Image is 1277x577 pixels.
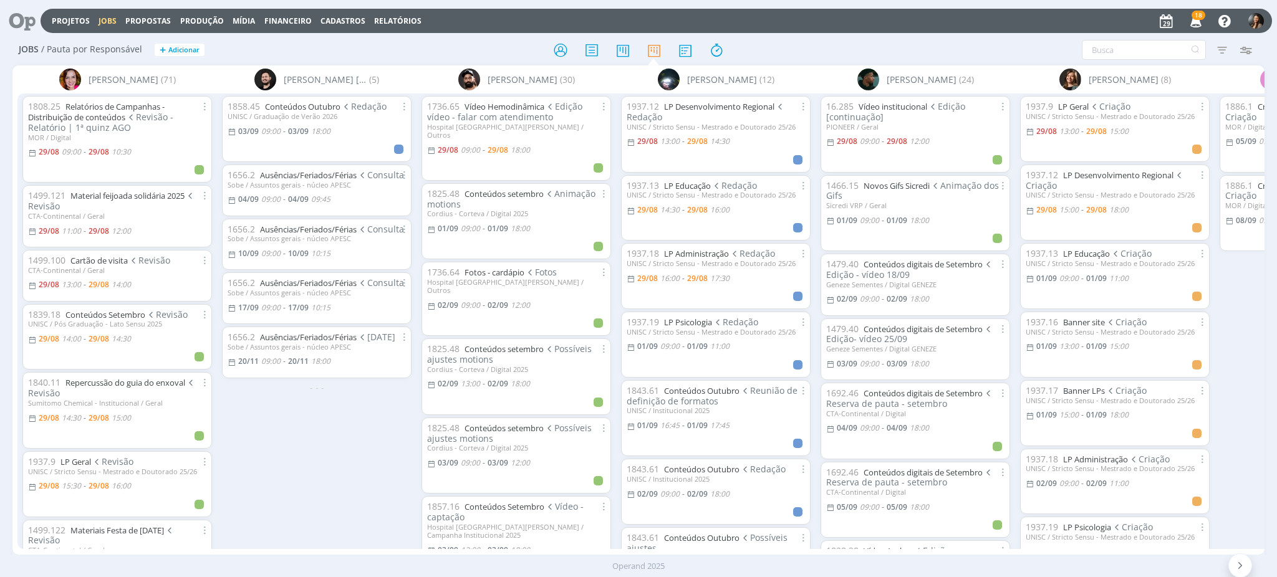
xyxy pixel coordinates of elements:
[488,73,557,86] span: [PERSON_NAME]
[1109,341,1129,351] : 15:00
[461,223,480,234] : 09:00
[860,136,879,146] : 09:00
[887,136,907,146] : 29/08
[238,126,259,136] : 03/09
[627,123,805,131] div: UNISC / Stricto Sensu - Mestrado e Doutorado 25/26
[826,123,1005,131] div: PIONEER / Geral
[1086,126,1107,136] : 29/08
[488,378,508,389] : 02/09
[627,328,805,336] div: UNISC / Stricto Sensu - Mestrado e Doutorado 25/26
[887,73,957,86] span: [PERSON_NAME]
[826,387,993,409] span: Reserva de pauta - setembro
[238,248,259,259] : 10/09
[168,46,200,54] span: Adicionar
[340,100,387,112] span: Redação
[427,278,605,294] div: Hospital [GEOGRAPHIC_DATA][PERSON_NAME] / Outros
[465,343,544,355] a: Conteúdos setembro
[1026,112,1204,120] div: UNISC / Stricto Sensu - Mestrado e Doutorado 25/26
[860,358,879,369] : 09:00
[826,100,965,123] span: Edição [continuação]
[260,331,357,343] a: Ausências/Feriados/Férias
[710,204,730,215] : 16:00
[438,378,458,389] : 02/09
[887,293,907,304] : 02/09
[1236,215,1256,226] span: 08/09
[28,320,206,328] div: UNISC / Pós Graduação - Lato Sensu 2025
[458,69,480,90] img: B
[1161,73,1171,86] span: (8)
[511,223,530,234] : 18:00
[229,16,259,26] button: Mídia
[511,378,530,389] : 18:00
[887,358,907,369] : 03/09
[637,341,658,351] : 01/09
[826,179,859,191] span: 1466.15
[560,73,575,86] span: (30)
[65,309,145,320] a: Conteúdos Setembro
[84,281,86,288] : -
[826,280,1005,288] div: Geneze Sementes / Digital GENEZE
[882,295,884,303] : -
[1248,10,1265,32] button: B
[627,247,659,259] span: 1937.18
[864,323,983,335] a: Conteúdos digitais de Setembro
[427,266,460,278] span: 1736.64
[160,44,166,57] span: +
[357,169,404,181] span: Consulta
[627,384,798,407] span: Reunião de definição de formatos
[687,204,708,215] : 29/08
[254,69,276,90] img: B
[1081,128,1084,135] : -
[461,378,480,389] : 13:00
[1081,206,1084,214] : -
[864,545,912,556] a: Vídeo Acebra
[261,356,281,366] : 09:00
[28,100,60,112] span: 1808.25
[1063,169,1173,181] a: LP Desenvolvimento Regional
[488,145,508,155] : 29/08
[28,308,60,320] span: 1839.18
[682,138,685,145] : -
[261,302,281,313] : 09:00
[682,275,685,282] : -
[238,356,259,366] : 20/11
[357,223,404,235] span: Consulta
[357,277,404,288] span: Consulta
[910,136,929,146] : 12:00
[311,194,330,204] : 09:45
[1026,247,1058,259] span: 1937.13
[89,333,109,344] : 29/08
[837,215,857,226] : 01/09
[176,16,228,26] button: Produção
[826,179,999,202] span: Animação dos Gifs
[70,255,128,266] a: Cartão de visita
[660,273,680,284] : 16:00
[320,16,365,26] span: Cadastros
[369,73,379,86] span: (5)
[112,146,131,157] : 10:30
[28,266,206,274] div: CTA-Continental / Geral
[837,358,857,369] : 03/09
[465,422,544,434] a: Conteúdos setembro
[28,254,65,266] span: 1499.100
[1109,204,1129,215] : 18:00
[488,223,508,234] : 01/09
[837,136,857,146] : 29/08
[1059,69,1081,90] img: L
[161,73,176,86] span: (71)
[627,316,659,328] span: 1937.19
[89,146,109,157] : 29/08
[1026,169,1184,191] span: Criação
[39,226,59,236] : 29/08
[1036,341,1057,351] : 01/09
[687,341,708,351] : 01/09
[682,343,685,350] : -
[637,273,658,284] : 29/08
[283,250,286,257] : -
[637,136,658,146] : 29/08
[95,16,120,26] button: Jobs
[712,316,758,328] span: Redação
[1063,522,1111,533] a: LP Psicologia
[228,223,255,235] span: 1656.2
[627,179,659,191] span: 1937.13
